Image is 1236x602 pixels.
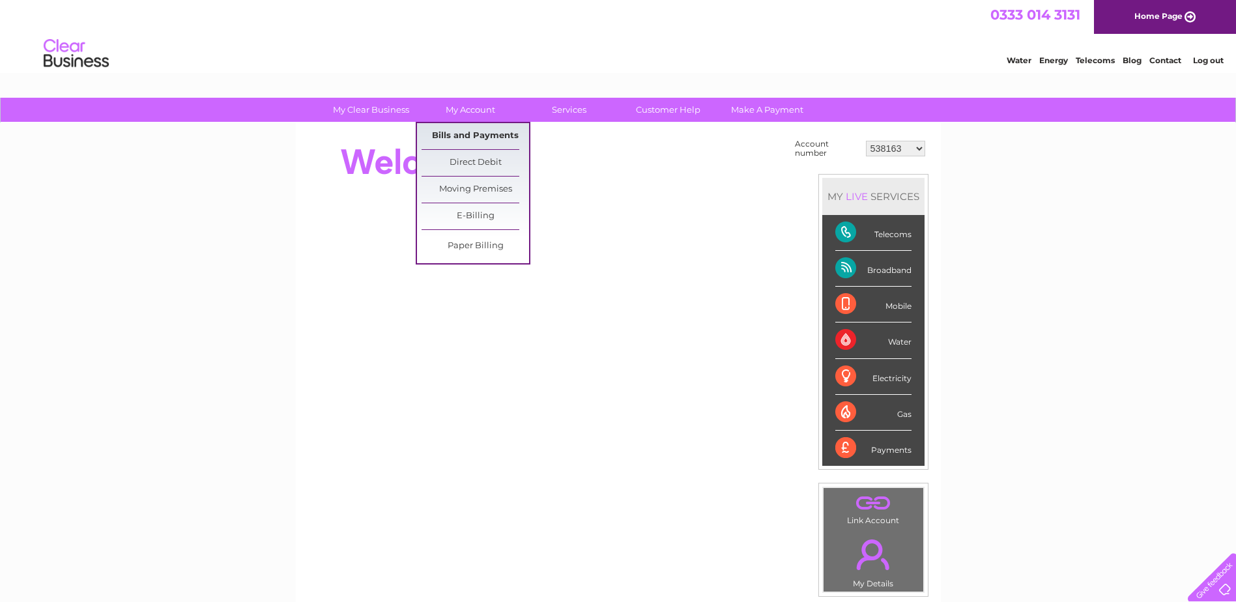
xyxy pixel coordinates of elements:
[1007,55,1031,65] a: Water
[835,395,912,431] div: Gas
[422,150,529,176] a: Direct Debit
[43,34,109,74] img: logo.png
[835,215,912,251] div: Telecoms
[422,123,529,149] a: Bills and Payments
[311,7,927,63] div: Clear Business is a trading name of Verastar Limited (registered in [GEOGRAPHIC_DATA] No. 3667643...
[422,233,529,259] a: Paper Billing
[1149,55,1181,65] a: Contact
[1123,55,1142,65] a: Blog
[843,190,870,203] div: LIVE
[515,98,623,122] a: Services
[317,98,425,122] a: My Clear Business
[822,178,925,215] div: MY SERVICES
[614,98,722,122] a: Customer Help
[792,136,863,161] td: Account number
[835,431,912,466] div: Payments
[823,528,924,592] td: My Details
[835,359,912,395] div: Electricity
[835,287,912,322] div: Mobile
[1076,55,1115,65] a: Telecoms
[827,491,920,514] a: .
[422,177,529,203] a: Moving Premises
[990,7,1080,23] a: 0333 014 3131
[835,251,912,287] div: Broadband
[823,487,924,528] td: Link Account
[1039,55,1068,65] a: Energy
[1193,55,1224,65] a: Log out
[827,532,920,577] a: .
[416,98,524,122] a: My Account
[422,203,529,229] a: E-Billing
[713,98,821,122] a: Make A Payment
[835,322,912,358] div: Water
